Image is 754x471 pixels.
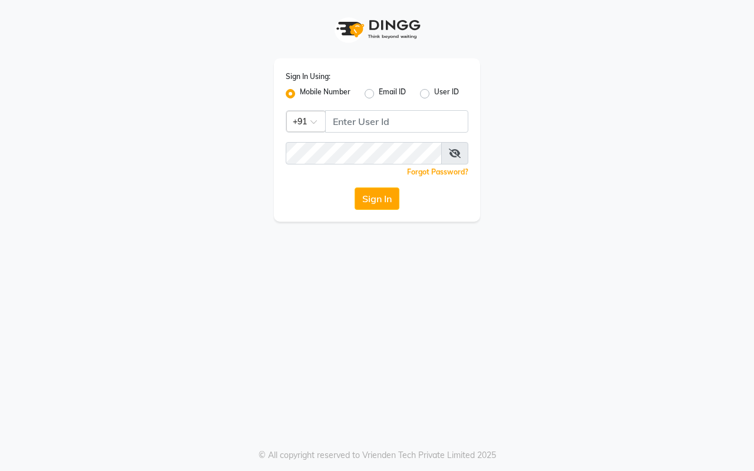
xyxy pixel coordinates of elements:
[300,87,350,101] label: Mobile Number
[286,142,442,164] input: Username
[355,187,399,210] button: Sign In
[286,71,330,82] label: Sign In Using:
[330,12,424,47] img: logo1.svg
[325,110,468,133] input: Username
[379,87,406,101] label: Email ID
[434,87,459,101] label: User ID
[407,167,468,176] a: Forgot Password?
